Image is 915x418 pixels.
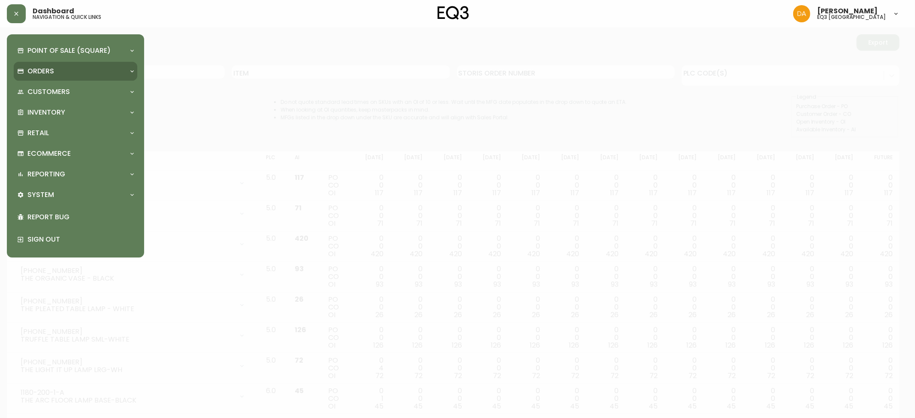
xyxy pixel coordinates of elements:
[27,212,134,222] p: Report Bug
[14,185,137,204] div: System
[438,6,469,20] img: logo
[27,46,111,55] p: Point of Sale (Square)
[14,228,137,251] div: Sign Out
[14,103,137,122] div: Inventory
[817,15,886,20] h5: eq3 [GEOGRAPHIC_DATA]
[27,87,70,97] p: Customers
[27,67,54,76] p: Orders
[33,15,101,20] h5: navigation & quick links
[793,5,810,22] img: dd1a7e8db21a0ac8adbf82b84ca05374
[27,149,71,158] p: Ecommerce
[14,165,137,184] div: Reporting
[14,144,137,163] div: Ecommerce
[33,8,74,15] span: Dashboard
[14,82,137,101] div: Customers
[817,8,878,15] span: [PERSON_NAME]
[14,62,137,81] div: Orders
[14,124,137,142] div: Retail
[27,235,134,244] p: Sign Out
[27,108,65,117] p: Inventory
[14,206,137,228] div: Report Bug
[27,170,65,179] p: Reporting
[27,190,54,200] p: System
[14,41,137,60] div: Point of Sale (Square)
[27,128,49,138] p: Retail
